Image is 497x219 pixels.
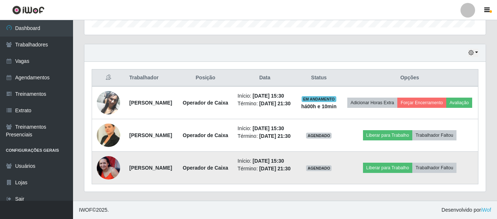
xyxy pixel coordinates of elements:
button: Avaliação [446,98,472,108]
th: Posição [178,69,233,87]
strong: Operador de Caixa [183,165,228,171]
span: AGENDADO [306,133,332,139]
span: AGENDADO [306,165,332,171]
th: Opções [341,69,478,87]
strong: [PERSON_NAME] [129,100,172,106]
img: 1730387044768.jpeg [97,120,120,151]
span: EM ANDAMENTO [302,96,336,102]
li: Início: [238,125,292,132]
img: 1728657524685.jpeg [97,82,120,124]
button: Trabalhador Faltou [412,130,456,140]
img: CoreUI Logo [12,5,45,15]
button: Trabalhador Faltou [412,163,456,173]
strong: Operador de Caixa [183,132,228,138]
a: iWof [481,207,491,213]
li: Término: [238,132,292,140]
span: © 2025 . [79,206,109,214]
li: Término: [238,165,292,173]
img: 1743338839822.jpeg [97,156,120,180]
th: Trabalhador [125,69,178,87]
th: Data [233,69,297,87]
button: Liberar para Trabalho [363,130,412,140]
time: [DATE] 15:30 [253,158,284,164]
button: Liberar para Trabalho [363,163,412,173]
strong: há 00 h e 10 min [301,103,337,109]
span: Desenvolvido por [441,206,491,214]
li: Início: [238,92,292,100]
time: [DATE] 21:30 [259,133,291,139]
button: Adicionar Horas Extra [347,98,397,108]
strong: Operador de Caixa [183,100,228,106]
li: Término: [238,100,292,107]
th: Status [297,69,341,87]
strong: [PERSON_NAME] [129,132,172,138]
span: IWOF [79,207,92,213]
time: [DATE] 15:30 [253,93,284,99]
time: [DATE] 15:30 [253,125,284,131]
button: Forçar Encerramento [397,98,446,108]
time: [DATE] 21:30 [259,166,291,171]
li: Início: [238,157,292,165]
strong: [PERSON_NAME] [129,165,172,171]
time: [DATE] 21:30 [259,101,291,106]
